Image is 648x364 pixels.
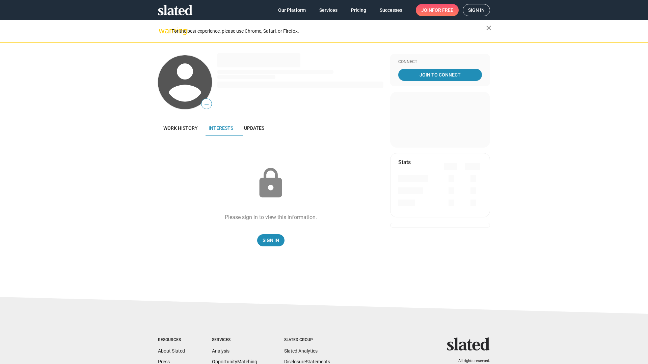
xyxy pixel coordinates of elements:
[244,125,264,131] span: Updates
[239,120,270,136] a: Updates
[314,4,343,16] a: Services
[263,234,279,246] span: Sign In
[212,348,230,354] a: Analysis
[485,24,493,32] mat-icon: close
[284,337,330,343] div: Slated Group
[398,159,411,166] mat-card-title: Stats
[212,337,257,343] div: Services
[398,59,482,65] div: Connect
[209,125,233,131] span: Interests
[278,4,306,16] span: Our Platform
[421,4,453,16] span: Join
[171,27,486,36] div: For the best experience, please use Chrome, Safari, or Firefox.
[201,100,212,109] span: —
[463,4,490,16] a: Sign in
[225,214,317,221] div: Please sign in to view this information.
[158,120,203,136] a: Work history
[374,4,408,16] a: Successes
[416,4,459,16] a: Joinfor free
[351,4,366,16] span: Pricing
[346,4,372,16] a: Pricing
[163,125,198,131] span: Work history
[273,4,311,16] a: Our Platform
[203,120,239,136] a: Interests
[380,4,402,16] span: Successes
[257,234,285,246] a: Sign In
[254,166,288,200] mat-icon: lock
[158,337,185,343] div: Resources
[432,4,453,16] span: for free
[159,27,167,35] mat-icon: warning
[398,69,482,81] a: Join To Connect
[400,69,481,81] span: Join To Connect
[158,348,185,354] a: About Slated
[284,348,318,354] a: Slated Analytics
[319,4,337,16] span: Services
[468,4,485,16] span: Sign in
